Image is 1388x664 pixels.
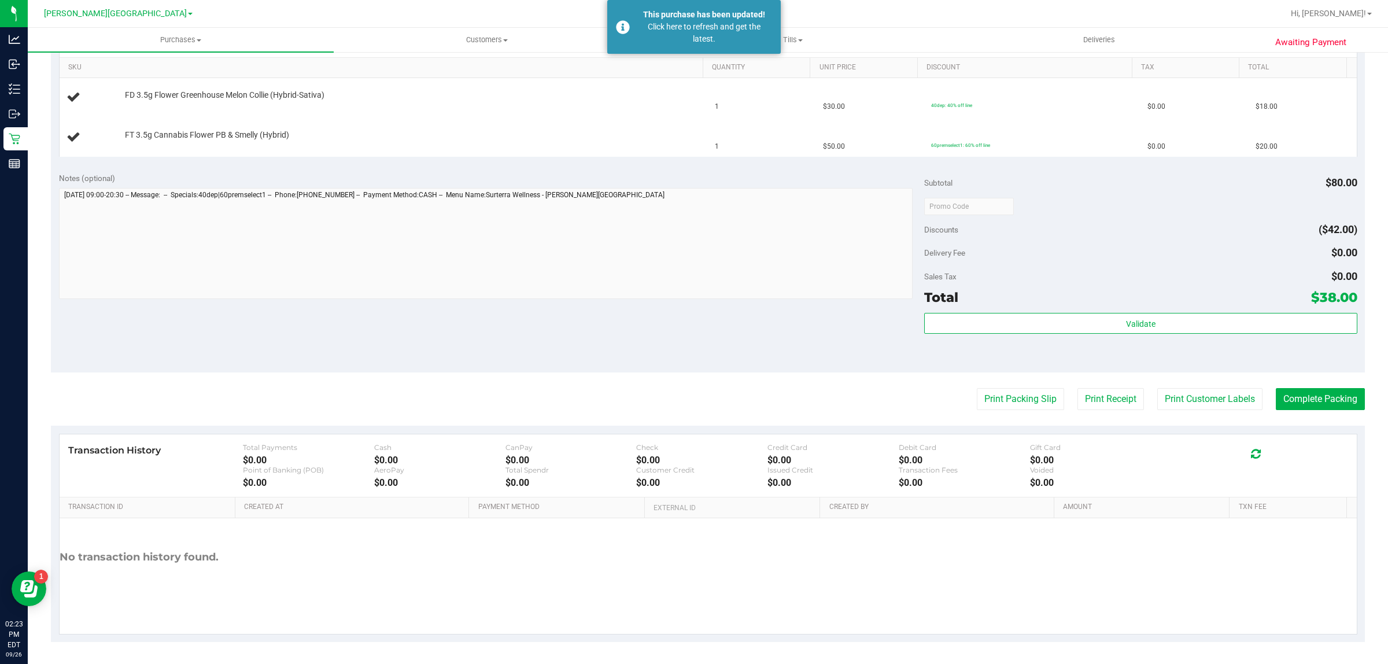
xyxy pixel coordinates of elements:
[9,83,20,95] inline-svg: Inventory
[636,443,767,452] div: Check
[1248,63,1342,72] a: Total
[899,477,1030,488] div: $0.00
[1030,466,1161,474] div: Voided
[1077,388,1144,410] button: Print Receipt
[478,503,640,512] a: Payment Method
[1030,443,1161,452] div: Gift Card
[28,28,334,52] a: Purchases
[244,503,464,512] a: Created At
[924,219,958,240] span: Discounts
[125,130,289,141] span: FT 3.5g Cannabis Flower PB & Smelly (Hybrid)
[1256,101,1278,112] span: $18.00
[640,28,946,52] a: Tills
[636,466,767,474] div: Customer Credit
[931,142,990,148] span: 60premselect1: 60% off line
[374,466,505,474] div: AeroPay
[9,108,20,120] inline-svg: Outbound
[767,455,899,466] div: $0.00
[1256,141,1278,152] span: $20.00
[243,466,374,474] div: Point of Banking (POB)
[334,28,640,52] a: Customers
[924,248,965,257] span: Delivery Fee
[767,443,899,452] div: Credit Card
[636,21,772,45] div: Click here to refresh and get the latest.
[829,503,1050,512] a: Created By
[505,477,637,488] div: $0.00
[374,455,505,466] div: $0.00
[1319,223,1357,235] span: ($42.00)
[899,443,1030,452] div: Debit Card
[1068,35,1131,45] span: Deliveries
[636,9,772,21] div: This purchase has been updated!
[243,477,374,488] div: $0.00
[9,58,20,70] inline-svg: Inbound
[899,466,1030,474] div: Transaction Fees
[374,477,505,488] div: $0.00
[767,466,899,474] div: Issued Credit
[9,34,20,45] inline-svg: Analytics
[9,133,20,145] inline-svg: Retail
[1030,455,1161,466] div: $0.00
[715,101,719,112] span: 1
[924,272,957,281] span: Sales Tax
[1126,319,1156,329] span: Validate
[125,90,324,101] span: FD 3.5g Flower Greenhouse Melon Collie (Hybrid-Sativa)
[1063,503,1225,512] a: Amount
[34,570,48,584] iframe: Resource center unread badge
[9,158,20,169] inline-svg: Reports
[68,63,699,72] a: SKU
[636,455,767,466] div: $0.00
[68,503,231,512] a: Transaction ID
[926,63,1127,72] a: Discount
[44,9,187,19] span: [PERSON_NAME][GEOGRAPHIC_DATA]
[1311,289,1357,305] span: $38.00
[1331,270,1357,282] span: $0.00
[823,101,845,112] span: $30.00
[374,443,505,452] div: Cash
[1147,141,1165,152] span: $0.00
[1147,101,1165,112] span: $0.00
[243,455,374,466] div: $0.00
[1291,9,1366,18] span: Hi, [PERSON_NAME]!
[1331,246,1357,259] span: $0.00
[5,650,23,659] p: 09/26
[899,455,1030,466] div: $0.00
[924,178,953,187] span: Subtotal
[5,619,23,650] p: 02:23 PM EDT
[60,518,219,596] div: No transaction history found.
[644,497,819,518] th: External ID
[12,571,46,606] iframe: Resource center
[1157,388,1263,410] button: Print Customer Labels
[1141,63,1235,72] a: Tax
[931,102,972,108] span: 40dep: 40% off line
[28,35,334,45] span: Purchases
[636,477,767,488] div: $0.00
[505,443,637,452] div: CanPay
[243,443,374,452] div: Total Payments
[334,35,639,45] span: Customers
[1030,477,1161,488] div: $0.00
[946,28,1252,52] a: Deliveries
[1276,388,1365,410] button: Complete Packing
[715,141,719,152] span: 1
[505,455,637,466] div: $0.00
[1275,36,1346,49] span: Awaiting Payment
[977,388,1064,410] button: Print Packing Slip
[1326,176,1357,189] span: $80.00
[924,313,1357,334] button: Validate
[505,466,637,474] div: Total Spendr
[924,289,958,305] span: Total
[712,63,806,72] a: Quantity
[819,63,913,72] a: Unit Price
[924,198,1014,215] input: Promo Code
[1239,503,1342,512] a: Txn Fee
[767,477,899,488] div: $0.00
[640,35,945,45] span: Tills
[59,174,115,183] span: Notes (optional)
[823,141,845,152] span: $50.00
